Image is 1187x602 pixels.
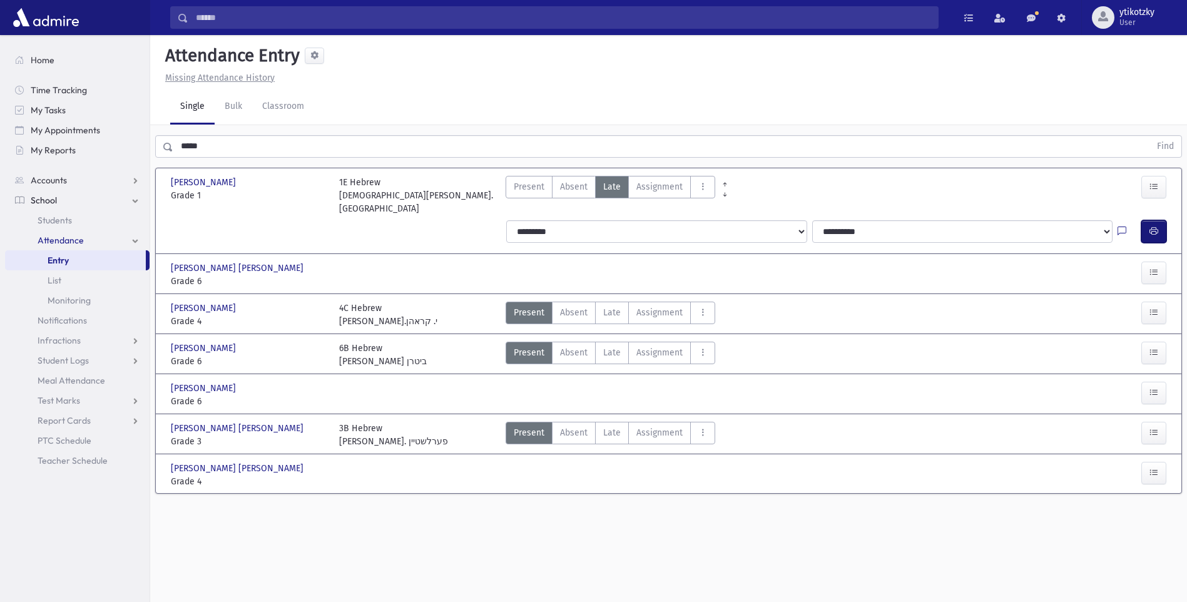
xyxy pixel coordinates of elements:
a: Single [170,89,215,125]
button: Find [1149,136,1181,157]
span: Meal Attendance [38,375,105,386]
span: Students [38,215,72,226]
span: Late [603,346,621,359]
a: Missing Attendance History [160,73,275,83]
a: Monitoring [5,290,150,310]
div: 3B Hebrew [PERSON_NAME]. פערלשטיין [339,422,448,448]
span: Entry [48,255,69,266]
img: AdmirePro [10,5,82,30]
a: Bulk [215,89,252,125]
span: Home [31,54,54,66]
span: Assignment [636,346,683,359]
a: Meal Attendance [5,370,150,390]
a: Student Logs [5,350,150,370]
a: My Reports [5,140,150,160]
span: Attendance [38,235,84,246]
div: 6B Hebrew [PERSON_NAME] ביטרן [339,342,427,368]
span: [PERSON_NAME] [171,176,238,189]
span: My Appointments [31,125,100,136]
span: [PERSON_NAME] [171,342,238,355]
span: Late [603,426,621,439]
span: Assignment [636,306,683,319]
div: AttTypes [506,302,715,328]
span: [PERSON_NAME] [PERSON_NAME] [171,462,306,475]
span: Grade 4 [171,315,327,328]
span: Absent [560,306,588,319]
span: [PERSON_NAME] [PERSON_NAME] [171,262,306,275]
span: Absent [560,346,588,359]
a: Time Tracking [5,80,150,100]
span: Grade 1 [171,189,327,202]
span: Accounts [31,175,67,186]
a: PTC Schedule [5,431,150,451]
div: AttTypes [506,422,715,448]
a: School [5,190,150,210]
input: Search [188,6,938,29]
span: [PERSON_NAME] [PERSON_NAME] [171,422,306,435]
a: Teacher Schedule [5,451,150,471]
a: Infractions [5,330,150,350]
div: 1E Hebrew [DEMOGRAPHIC_DATA][PERSON_NAME]. [GEOGRAPHIC_DATA] [339,176,495,215]
span: Absent [560,180,588,193]
span: Grade 4 [171,475,327,488]
span: Late [603,306,621,319]
a: Accounts [5,170,150,190]
h5: Attendance Entry [160,45,300,66]
span: [PERSON_NAME] [171,302,238,315]
span: Assignment [636,180,683,193]
div: AttTypes [506,342,715,368]
span: Present [514,346,544,359]
div: 4C Hebrew [PERSON_NAME].י. קראהן [339,302,437,328]
span: My Tasks [31,105,66,116]
span: Test Marks [38,395,80,406]
span: Report Cards [38,415,91,426]
span: Grade 6 [171,275,327,288]
span: Present [514,426,544,439]
span: Infractions [38,335,81,346]
span: Time Tracking [31,84,87,96]
a: Report Cards [5,411,150,431]
span: ytikotzky [1119,8,1154,18]
span: Grade 3 [171,435,327,448]
div: AttTypes [506,176,715,215]
u: Missing Attendance History [165,73,275,83]
a: My Appointments [5,120,150,140]
a: Test Marks [5,390,150,411]
span: Notifications [38,315,87,326]
span: Grade 6 [171,395,327,408]
a: Students [5,210,150,230]
span: School [31,195,57,206]
span: Teacher Schedule [38,455,108,466]
span: Monitoring [48,295,91,306]
span: List [48,275,61,286]
span: Present [514,180,544,193]
a: List [5,270,150,290]
span: Student Logs [38,355,89,366]
span: Absent [560,426,588,439]
a: Home [5,50,150,70]
span: User [1119,18,1154,28]
a: Entry [5,250,146,270]
a: Notifications [5,310,150,330]
span: My Reports [31,145,76,156]
span: [PERSON_NAME] [171,382,238,395]
a: My Tasks [5,100,150,120]
span: Assignment [636,426,683,439]
span: Grade 6 [171,355,327,368]
span: PTC Schedule [38,435,91,446]
a: Attendance [5,230,150,250]
a: Classroom [252,89,314,125]
span: Late [603,180,621,193]
span: Present [514,306,544,319]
